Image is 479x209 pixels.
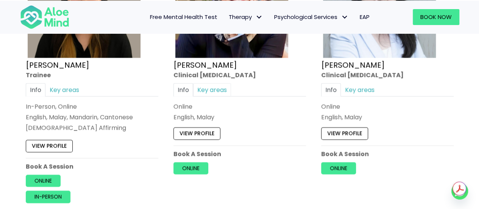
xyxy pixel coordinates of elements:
a: Whatsapp [451,183,468,200]
span: Psychological Services: submenu [339,11,350,22]
span: EAP [360,13,370,21]
a: TherapyTherapy: submenu [223,9,268,25]
div: Clinical [MEDICAL_DATA] [173,71,306,80]
a: [PERSON_NAME] [321,60,385,71]
a: Online [321,162,356,174]
a: View profile [173,127,220,140]
div: Trainee [26,71,158,80]
p: Book A Session [173,150,306,159]
div: Online [321,102,454,111]
p: English, Malay [173,113,306,122]
div: [DEMOGRAPHIC_DATA] Affirming [26,124,158,132]
div: Online [173,102,306,111]
span: Therapy [229,13,263,21]
a: View profile [26,140,73,152]
a: Key areas [341,83,379,97]
a: Key areas [45,83,83,97]
a: Free Mental Health Test [144,9,223,25]
a: Book Now [413,9,459,25]
p: Book A Session [26,162,158,171]
a: EAP [354,9,375,25]
nav: Menu [79,9,375,25]
a: [PERSON_NAME] [26,60,89,71]
span: Book Now [420,13,452,21]
p: English, Malay [321,113,454,122]
a: Info [173,83,193,97]
a: In-person [26,191,70,203]
a: Online [173,162,208,174]
span: Therapy: submenu [254,11,265,22]
span: Free Mental Health Test [150,13,217,21]
a: Info [321,83,341,97]
a: [PERSON_NAME] [173,60,237,71]
a: Online [26,175,61,187]
a: View profile [321,127,368,140]
a: Key areas [193,83,231,97]
div: In-Person, Online [26,102,158,111]
p: Book A Session [321,150,454,159]
span: Psychological Services [274,13,348,21]
a: Psychological ServicesPsychological Services: submenu [268,9,354,25]
img: Aloe mind Logo [20,5,69,30]
p: English, Malay, Mandarin, Cantonese [26,113,158,122]
a: Info [26,83,45,97]
div: Clinical [MEDICAL_DATA] [321,71,454,80]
